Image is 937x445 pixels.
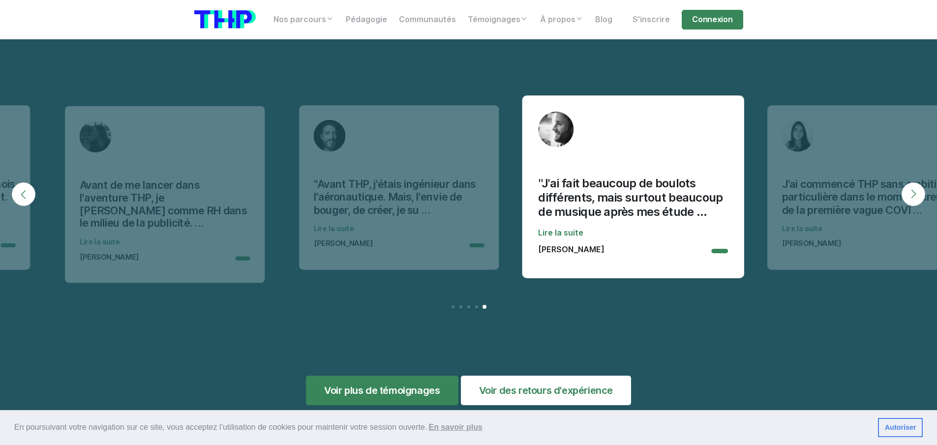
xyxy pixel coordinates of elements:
p: "Avant THP, j'étais ingénieur dans l'aéronautique. Mais, l'envie de bouger, de créer, je su ... [313,178,484,217]
img: Avatar [782,120,814,152]
p: [PERSON_NAME] [782,239,842,248]
p: Avant de me lancer dans l'aventure THP, je [PERSON_NAME] comme RH dans le milieu de la publicité.... [79,179,250,230]
a: Nos parcours [268,10,340,30]
li: Page dot 3 [467,305,470,308]
span: En poursuivant votre navigation sur ce site, vous acceptez l’utilisation de cookies pour mainteni... [14,420,870,435]
p: [PERSON_NAME] [79,253,139,262]
a: Lire la suite [313,224,484,235]
img: logo [194,10,256,29]
p: "J'ai fait beaucoup de boulots différents, mais surtout beaucoup de musique après mes étude ... [538,177,728,219]
li: Page dot 5 [483,305,486,309]
a: Voir plus de témoignages [306,376,458,405]
img: Avatar [313,120,345,152]
img: Avatar [79,120,111,152]
p: [PERSON_NAME] [313,239,373,248]
a: Blog [589,10,618,30]
a: S'inscrire [627,10,676,30]
button: Previous [12,182,35,206]
a: dismiss cookie message [878,418,923,438]
a: learn more about cookies [427,420,484,435]
button: Next [902,182,925,206]
a: Lire la suite [538,227,728,239]
a: Voir des retours d'expérience [461,376,631,405]
a: Pédagogie [340,10,393,30]
li: Page dot 4 [475,305,478,308]
a: Lire la suite [79,237,250,248]
p: [PERSON_NAME] [538,245,605,254]
li: Page dot 2 [459,305,462,308]
a: Témoignages [462,10,534,30]
a: Connexion [682,10,743,30]
img: Avatar [538,112,574,147]
a: Communautés [393,10,462,30]
li: Page dot 1 [452,305,454,308]
a: À propos [534,10,589,30]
